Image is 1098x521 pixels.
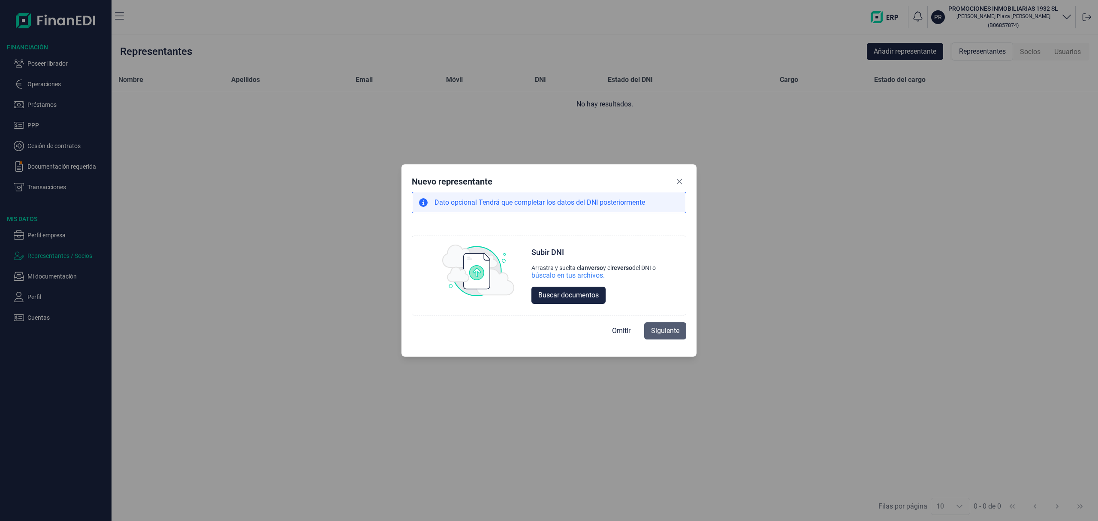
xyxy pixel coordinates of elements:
button: Siguiente [644,322,686,339]
button: Close [673,175,686,188]
button: Buscar documentos [531,287,606,304]
img: upload img [442,245,514,296]
div: búscalo en tus archivos. [531,271,605,280]
b: reverso [612,264,632,271]
p: Tendrá que completar los datos del DNI posteriormente [434,197,645,208]
div: Nuevo representante [412,176,492,188]
b: anverso [581,264,603,271]
span: Buscar documentos [538,290,599,300]
div: búscalo en tus archivos. [531,271,656,280]
div: Subir DNI [531,247,564,257]
span: Omitir [612,326,630,336]
div: Arrastra y suelta el y el del DNI o [531,264,656,271]
button: Omitir [605,322,637,339]
span: Dato opcional [434,198,479,206]
span: Siguiente [651,326,679,336]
